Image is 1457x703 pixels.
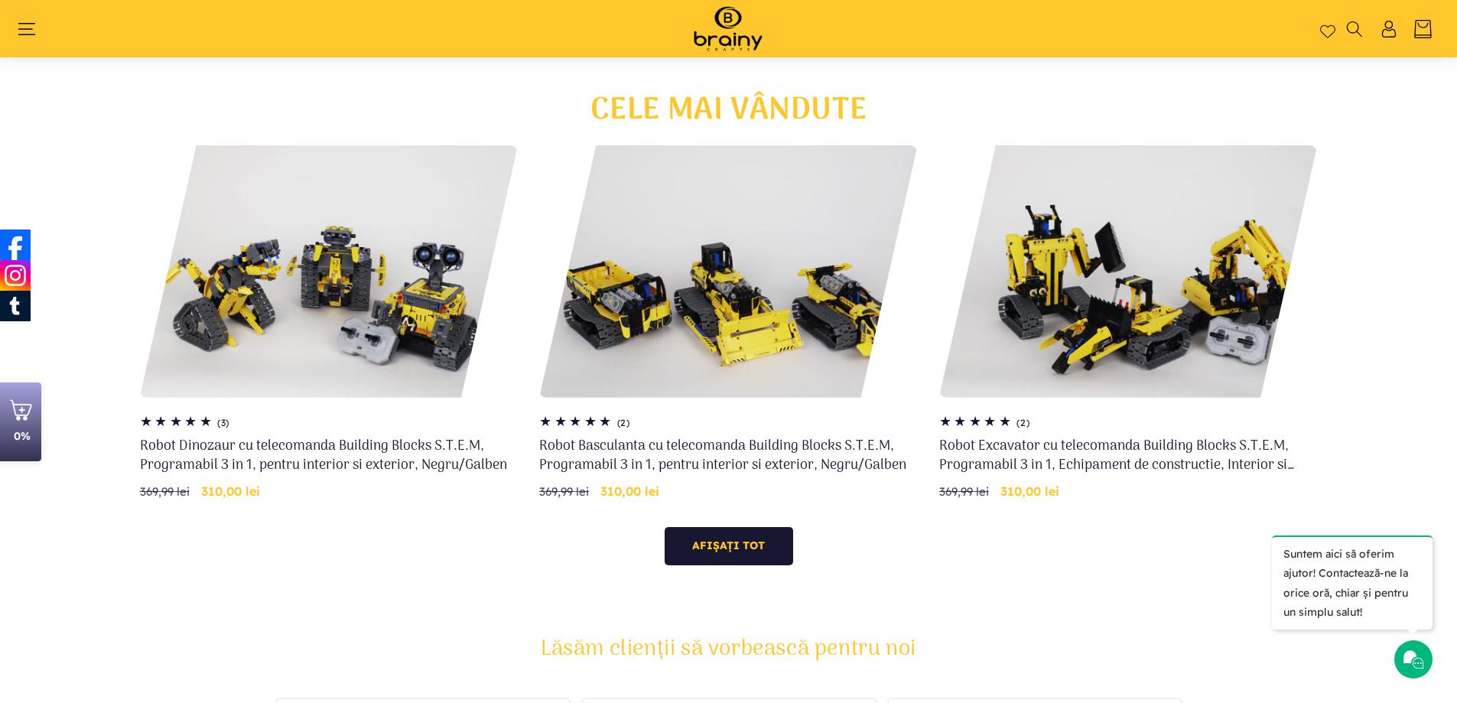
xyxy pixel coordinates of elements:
img: Chat icon [1402,648,1425,671]
a: Robot Excavator cu telecomanda Building Blocks S.T.E.M, Programabil 3 in 1, Echipament de constru... [939,437,1318,475]
a: Afișați toate produsele din colecția Roboți S.T.E.M. [665,527,793,565]
ul: Glisor [140,145,1318,508]
summary: Căutați [1345,21,1364,37]
a: Robot Basculanta cu telecomanda Building Blocks S.T.E.M, Programabil 3 in 1, pentru interior si e... [539,437,918,475]
h2: Lăsăm clienții să vorbească pentru noi [270,636,1188,663]
img: Brainy Crafts [678,4,778,54]
summary: Meniu [24,21,44,37]
a: Robot Dinozaur cu telecomanda Building Blocks S.T.E.M, Programabil 3 in 1, pentru interior si ext... [140,437,519,475]
p: Suntem aici să oferim ajutor! Contactează-ne la orice oră, chiar și pentru un simplu salut! [1272,535,1433,630]
a: Wishlist page link [1320,21,1335,37]
h2: CELE MAI VÂNDUTE [155,96,1303,126]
